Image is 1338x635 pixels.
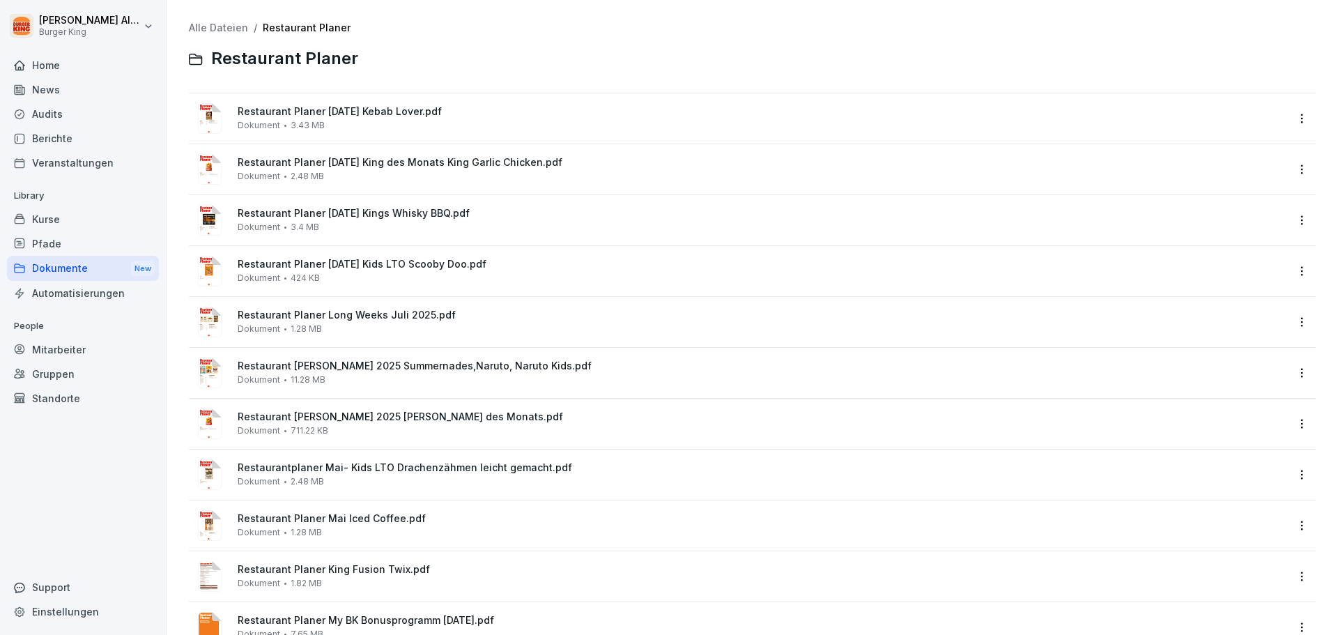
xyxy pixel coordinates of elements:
[238,121,280,130] span: Dokument
[7,207,159,231] a: Kurse
[238,477,280,487] span: Dokument
[39,15,141,26] p: [PERSON_NAME] Albakkour
[291,579,322,588] span: 1.82 MB
[7,256,159,282] div: Dokumente
[291,222,319,232] span: 3.4 MB
[263,22,351,33] a: Restaurant Planer
[7,185,159,207] p: Library
[238,171,280,181] span: Dokument
[7,231,159,256] a: Pfade
[238,513,1286,525] span: Restaurant Planer Mai Iced Coffee.pdf
[7,575,159,599] div: Support
[291,171,324,181] span: 2.48 MB
[7,315,159,337] p: People
[211,49,358,69] span: Restaurant Planer
[7,77,159,102] a: News
[291,426,328,436] span: 711.22 KB
[39,27,141,37] p: Burger King
[7,151,159,175] a: Veranstaltungen
[7,337,159,362] a: Mitarbeiter
[238,208,1286,220] span: Restaurant Planer [DATE] Kings Whisky BBQ.pdf
[291,375,325,385] span: 11.28 MB
[238,273,280,283] span: Dokument
[189,22,248,33] a: Alle Dateien
[7,599,159,624] a: Einstellungen
[238,106,1286,118] span: Restaurant Planer [DATE] Kebab Lover.pdf
[131,261,155,277] div: New
[238,528,280,537] span: Dokument
[291,324,322,334] span: 1.28 MB
[238,309,1286,321] span: Restaurant Planer Long Weeks Juli 2025.pdf
[238,324,280,334] span: Dokument
[238,615,1286,627] span: Restaurant Planer My BK Bonusprogramm [DATE].pdf
[238,426,280,436] span: Dokument
[238,564,1286,576] span: Restaurant Planer King Fusion Twix.pdf
[238,375,280,385] span: Dokument
[7,256,159,282] a: DokumenteNew
[7,126,159,151] a: Berichte
[291,528,322,537] span: 1.28 MB
[238,360,1286,372] span: Restaurant [PERSON_NAME] 2025 Summernades,Naruto, Naruto Kids.pdf
[238,462,1286,474] span: Restaurantplaner Mai- Kids LTO Drachenzähmen leicht gemacht.pdf
[7,281,159,305] a: Automatisierungen
[238,222,280,232] span: Dokument
[7,53,159,77] a: Home
[238,411,1286,423] span: Restaurant [PERSON_NAME] 2025 [PERSON_NAME] des Monats.pdf
[291,477,324,487] span: 2.48 MB
[7,386,159,411] a: Standorte
[238,259,1286,270] span: Restaurant Planer [DATE] Kids LTO Scooby Doo.pdf
[291,273,320,283] span: 424 KB
[238,157,1286,169] span: Restaurant Planer [DATE] King des Monats King Garlic Chicken.pdf
[238,579,280,588] span: Dokument
[7,362,159,386] a: Gruppen
[291,121,325,130] span: 3.43 MB
[254,22,257,34] span: /
[7,102,159,126] a: Audits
